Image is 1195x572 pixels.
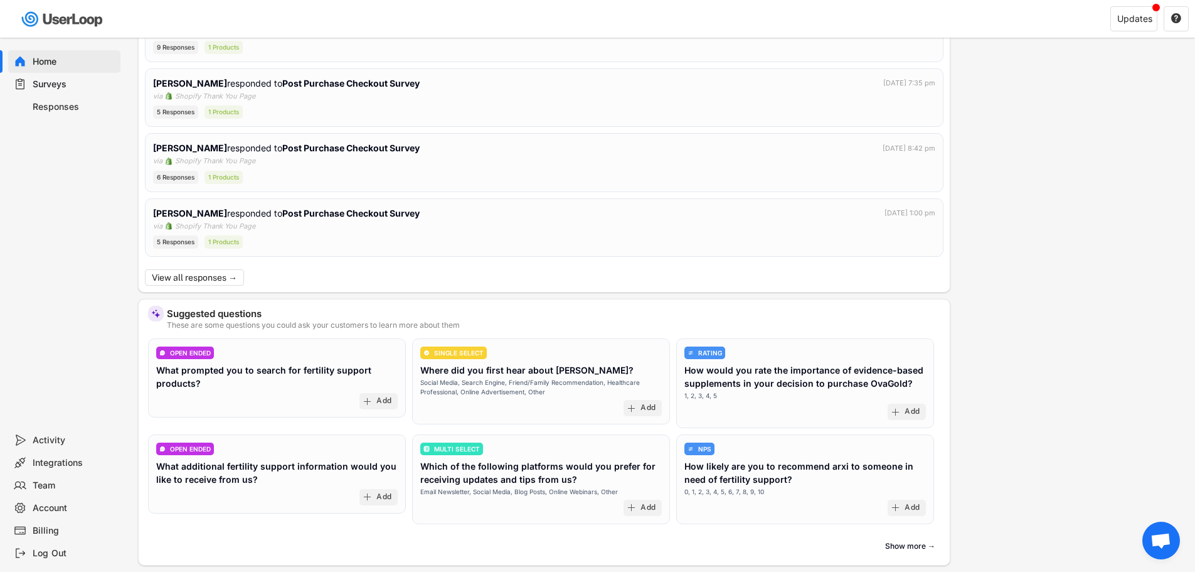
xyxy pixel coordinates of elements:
[423,446,430,452] img: ListMajor.svg
[282,143,420,153] strong: Post Purchase Checkout Survey
[165,92,173,100] img: 1156660_ecommerce_logo_shopify_icon%20%281%29.png
[880,537,940,556] button: Show more →
[145,269,244,286] button: View all responses →
[19,6,107,32] img: userloop-logo-01.svg
[884,208,935,219] div: [DATE] 1:00 pm
[640,403,656,413] div: Add
[153,235,198,249] div: 5 Responses
[204,105,243,119] div: 1 Products
[282,208,420,219] strong: Post Purchase Checkout Survey
[153,41,198,54] div: 9 Responses
[33,56,115,68] div: Home
[33,434,115,446] div: Activity
[170,446,211,452] div: OPEN ENDED
[684,487,764,497] div: 0, 1, 2, 3, 4, 5, 6, 7, 8, 9, 10
[153,77,422,90] div: responded to
[156,364,398,390] div: What prompted you to search for fertility support products?
[684,391,717,401] div: 1, 2, 3, 4, 5
[688,350,694,356] img: AdjustIcon.svg
[420,378,662,397] div: Social Media, Search Engine, Friend/Family Recommendation, Healthcare Professional, Online Advert...
[423,350,430,356] img: CircleTickMinorWhite.svg
[33,502,115,514] div: Account
[33,480,115,492] div: Team
[153,141,422,154] div: responded to
[33,525,115,537] div: Billing
[420,487,618,497] div: Email Newsletter, Social Media, Blog Posts, Online Webinars, Other
[165,158,173,165] img: 1156660_ecommerce_logo_shopify_icon%20%281%29.png
[1117,14,1152,23] div: Updates
[33,101,115,113] div: Responses
[684,460,926,486] div: How likely are you to recommend arxi to someone in need of fertility support?
[167,321,940,329] div: These are some questions you could ask your customers to learn more about them
[153,171,198,184] div: 6 Responses
[1171,13,1182,24] button: 
[33,457,115,469] div: Integrations
[153,156,162,166] div: via
[204,171,243,184] div: 1 Products
[376,396,391,406] div: Add
[170,350,211,356] div: OPEN ENDED
[1171,13,1181,24] text: 
[151,309,161,318] img: MagicMajor%20%28Purple%29.svg
[698,350,722,356] div: RATING
[153,105,198,119] div: 5 Responses
[153,208,227,219] strong: [PERSON_NAME]
[165,222,173,230] img: 1156660_ecommerce_logo_shopify_icon%20%281%29.png
[883,143,935,154] div: [DATE] 8:42 pm
[905,407,920,417] div: Add
[33,78,115,90] div: Surveys
[153,221,162,232] div: via
[175,221,255,232] div: Shopify Thank You Page
[434,350,484,356] div: SINGLE SELECT
[420,364,634,377] div: Where did you first hear about [PERSON_NAME]?
[156,460,398,486] div: What additional fertility support information would you like to receive from us?
[175,91,255,102] div: Shopify Thank You Page
[434,446,480,452] div: MULTI SELECT
[376,492,391,502] div: Add
[175,156,255,166] div: Shopify Thank You Page
[640,503,656,513] div: Add
[883,78,935,89] div: [DATE] 7:35 pm
[204,235,243,249] div: 1 Products
[153,78,227,89] strong: [PERSON_NAME]
[698,446,711,452] div: NPS
[1142,522,1180,559] a: Open chat
[33,548,115,559] div: Log Out
[282,78,420,89] strong: Post Purchase Checkout Survey
[684,364,926,390] div: How would you rate the importance of evidence-based supplements in your decision to purchase OvaG...
[159,446,166,452] img: ConversationMinor.svg
[204,41,243,54] div: 1 Products
[688,446,694,452] img: AdjustIcon.svg
[420,460,662,486] div: Which of the following platforms would you prefer for receiving updates and tips from us?
[159,350,166,356] img: ConversationMinor.svg
[153,91,162,102] div: via
[167,309,940,318] div: Suggested questions
[905,503,920,513] div: Add
[153,143,227,153] strong: [PERSON_NAME]
[153,207,422,220] div: responded to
